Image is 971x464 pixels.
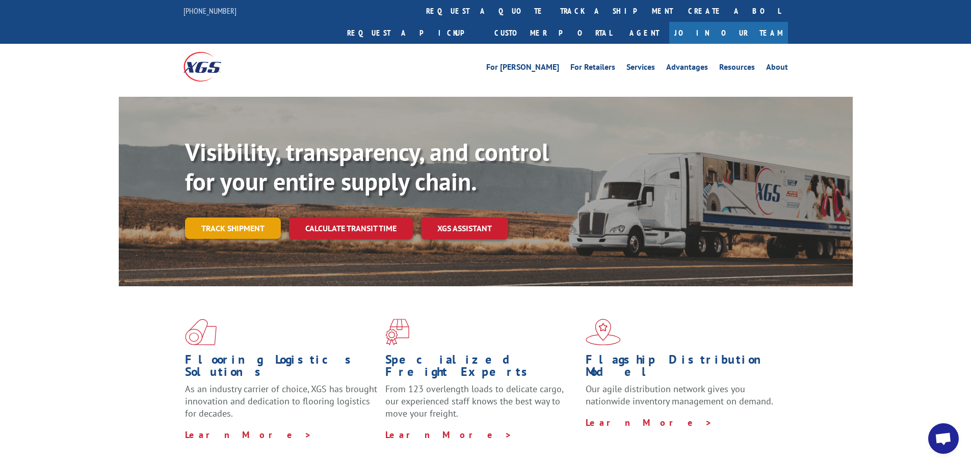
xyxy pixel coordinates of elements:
[385,383,578,428] p: From 123 overlength loads to delicate cargo, our experienced staff knows the best way to move you...
[928,423,959,454] a: Open chat
[185,217,281,239] a: Track shipment
[339,22,487,44] a: Request a pickup
[619,22,669,44] a: Agent
[486,63,559,74] a: For [PERSON_NAME]
[586,383,773,407] span: Our agile distribution network gives you nationwide inventory management on demand.
[185,136,549,197] b: Visibility, transparency, and control for your entire supply chain.
[766,63,788,74] a: About
[586,417,713,428] a: Learn More >
[385,429,512,441] a: Learn More >
[385,319,409,345] img: xgs-icon-focused-on-flooring-red
[586,353,778,383] h1: Flagship Distribution Model
[570,63,615,74] a: For Retailers
[487,22,619,44] a: Customer Portal
[185,383,377,419] span: As an industry carrier of choice, XGS has brought innovation and dedication to flooring logistics...
[183,6,237,16] a: [PHONE_NUMBER]
[185,353,378,383] h1: Flooring Logistics Solutions
[289,217,413,239] a: Calculate transit time
[385,353,578,383] h1: Specialized Freight Experts
[185,429,312,441] a: Learn More >
[421,217,508,239] a: XGS ASSISTANT
[719,63,755,74] a: Resources
[586,319,621,345] img: xgs-icon-flagship-distribution-model-red
[666,63,708,74] a: Advantages
[669,22,788,44] a: Join Our Team
[185,319,217,345] img: xgs-icon-total-supply-chain-intelligence-red
[626,63,655,74] a: Services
